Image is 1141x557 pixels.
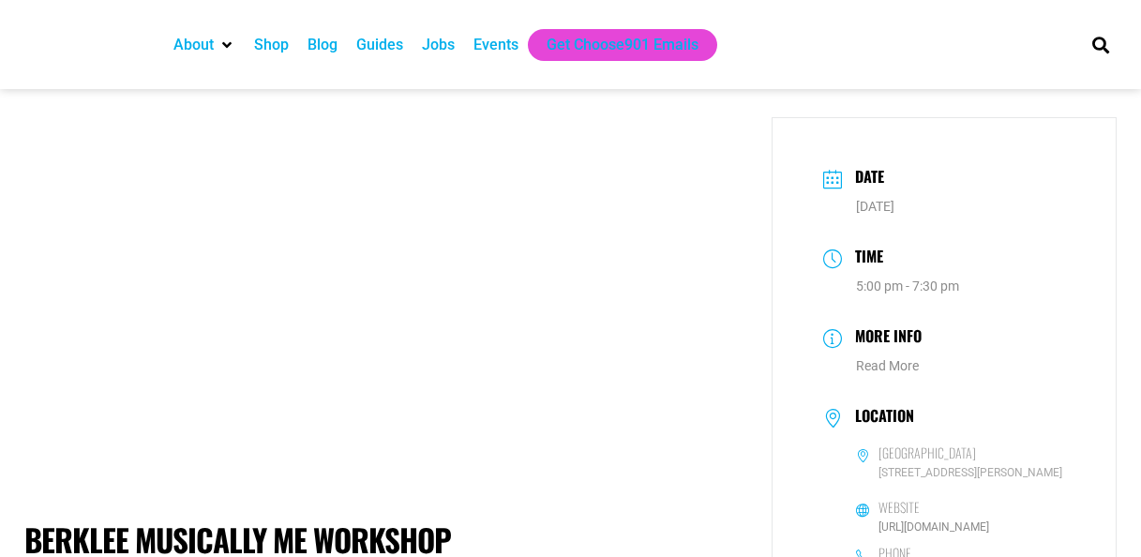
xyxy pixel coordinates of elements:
[846,324,922,352] h3: More Info
[846,165,884,192] h3: Date
[878,520,989,534] a: [URL][DOMAIN_NAME]
[547,34,698,56] a: Get Choose901 Emails
[856,278,959,294] abbr: 5:00 pm - 7:30 pm
[846,245,883,272] h3: Time
[856,358,919,373] a: Read More
[422,34,455,56] a: Jobs
[308,34,338,56] a: Blog
[846,407,914,429] h3: Location
[254,34,289,56] a: Shop
[356,34,403,56] a: Guides
[878,499,920,516] h6: Website
[473,34,518,56] a: Events
[856,464,1066,482] span: [STREET_ADDRESS][PERSON_NAME]
[173,34,214,56] a: About
[878,444,976,461] h6: [GEOGRAPHIC_DATA]
[856,199,894,214] span: [DATE]
[164,29,245,61] div: About
[24,117,743,477] img: A Berklee College of Music flyer for the Musically Me Workshop, featuring the letter "E" made of ...
[164,29,1060,61] nav: Main nav
[1085,29,1116,60] div: Search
